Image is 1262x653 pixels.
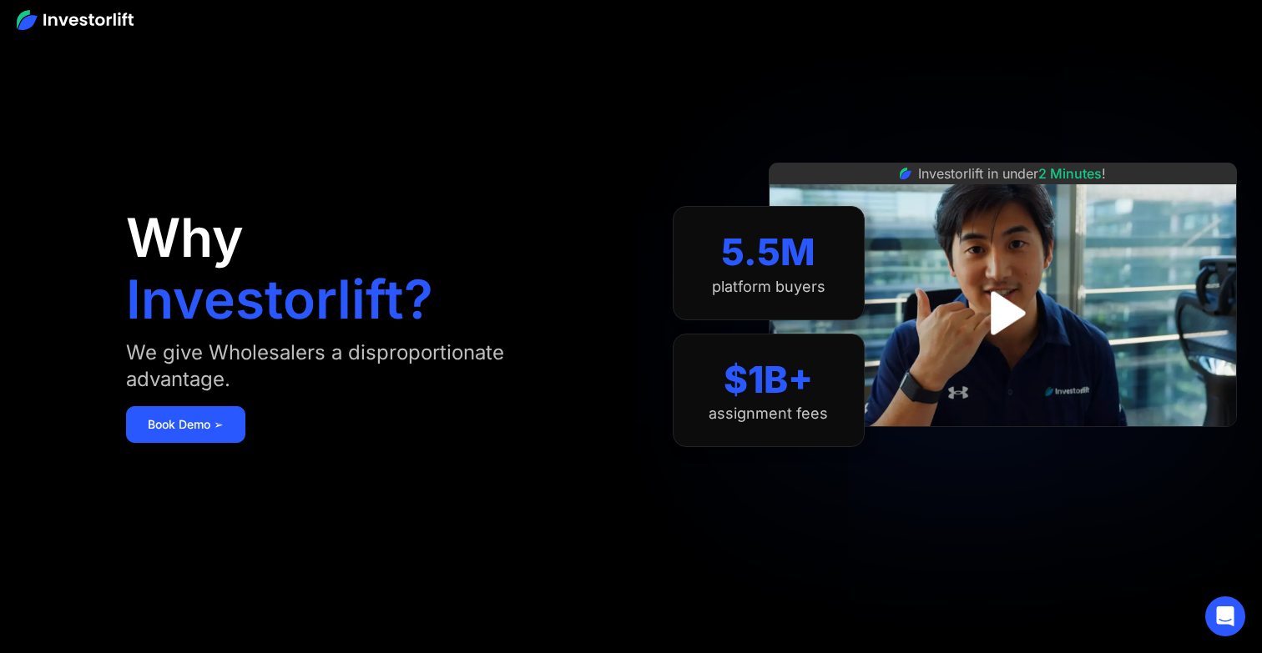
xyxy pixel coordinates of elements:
a: Book Demo ➢ [126,406,245,443]
h1: Investorlift? [126,273,433,326]
div: We give Wholesalers a disproportionate advantage. [126,339,580,393]
div: assignment fees [709,404,828,423]
div: Open Intercom Messenger [1205,596,1245,636]
div: Investorlift in under ! [918,163,1106,183]
div: $1B+ [724,358,813,402]
a: open lightbox [966,276,1040,350]
span: 2 Minutes [1038,165,1102,182]
h1: Why [126,211,244,264]
div: platform buyers [712,278,825,296]
div: 5.5M [721,230,815,274]
iframe: Customer reviews powered by Trustpilot [877,435,1128,455]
